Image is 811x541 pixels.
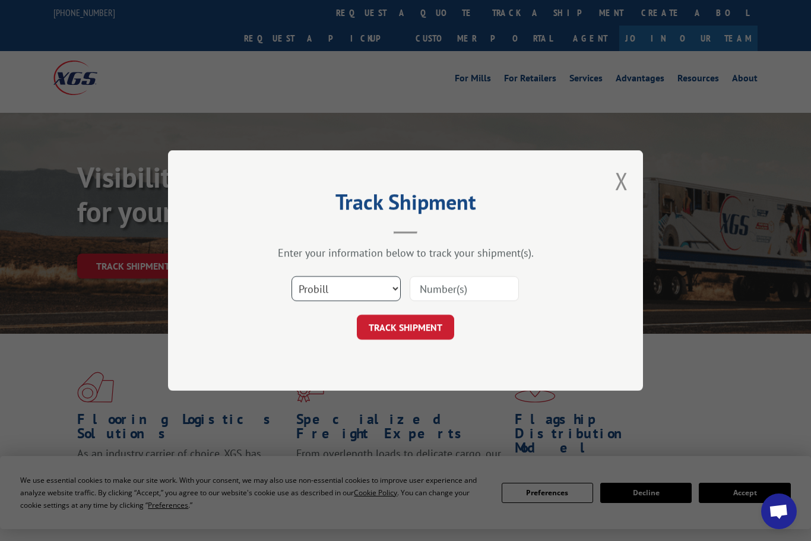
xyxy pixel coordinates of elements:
[615,165,628,197] button: Close modal
[357,315,454,340] button: TRACK SHIPMENT
[410,276,519,301] input: Number(s)
[227,194,584,216] h2: Track Shipment
[227,246,584,260] div: Enter your information below to track your shipment(s).
[761,493,797,529] div: Open chat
